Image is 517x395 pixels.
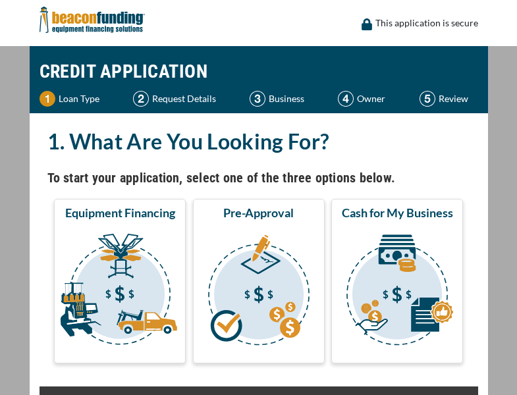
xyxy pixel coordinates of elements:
h2: 1. What Are You Looking For? [47,126,470,157]
p: Owner [357,91,385,107]
img: Cash for My Business [334,226,460,357]
button: Equipment Financing [54,199,186,363]
img: Step 1 [40,91,55,107]
button: Cash for My Business [331,199,463,363]
p: Business [269,91,304,107]
p: Review [439,91,468,107]
h4: To start your application, select one of the three options below. [47,167,470,189]
img: Step 4 [338,91,354,107]
img: Step 3 [250,91,265,107]
h1: CREDIT APPLICATION [40,53,478,91]
button: Pre-Approval [193,199,325,363]
p: Request Details [152,91,216,107]
img: Step 2 [133,91,149,107]
span: Equipment Financing [65,205,175,221]
p: Loan Type [59,91,99,107]
span: Cash for My Business [342,205,453,221]
img: lock icon to convery security [362,18,372,30]
img: Pre-Approval [196,226,322,357]
p: This application is secure [375,15,478,31]
img: Equipment Financing [57,226,183,357]
img: Step 5 [420,91,435,107]
span: Pre-Approval [223,205,294,221]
